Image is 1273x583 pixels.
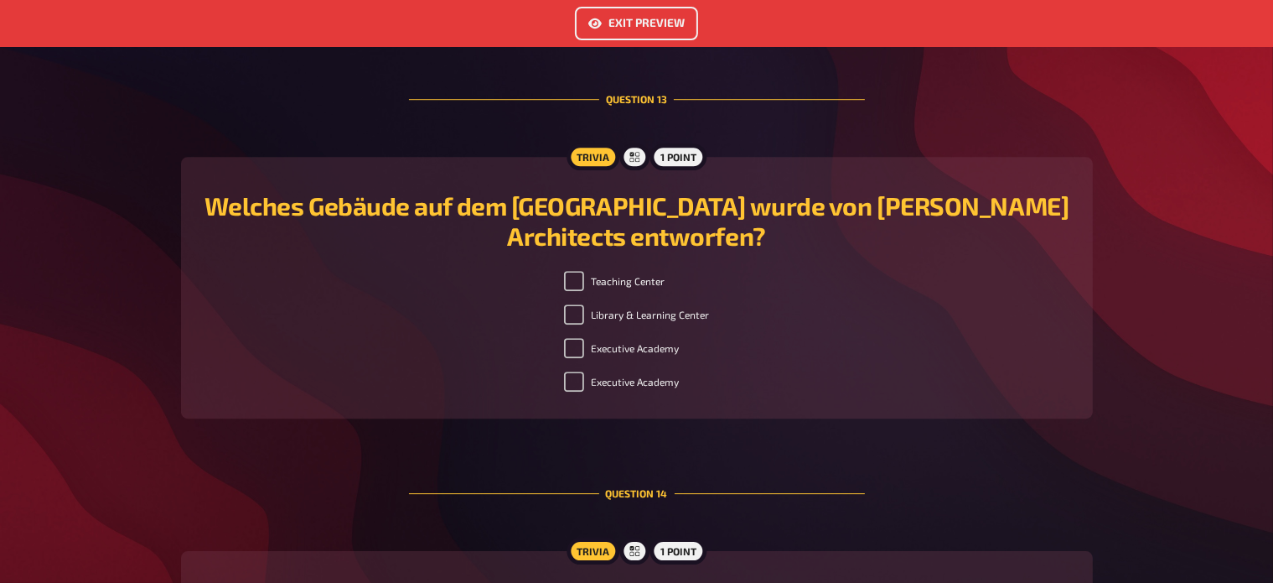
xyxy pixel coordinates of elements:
[564,372,679,392] label: Executive Academy
[650,143,706,170] div: 1 point
[201,190,1073,251] h2: Welches Gebäude auf dem [GEOGRAPHIC_DATA] wurde von [PERSON_NAME] Architects entworfen?
[564,305,709,325] label: Library & Learning Center
[575,7,698,40] button: Exit Preview
[567,538,619,565] div: Trivia
[564,271,665,291] label: Teaching Center
[575,18,698,33] a: Exit Preview
[564,338,679,358] label: Executive Academy
[650,538,706,565] div: 1 point
[409,51,865,147] div: Question 13
[409,445,865,541] div: Question 14
[567,143,619,170] div: Trivia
